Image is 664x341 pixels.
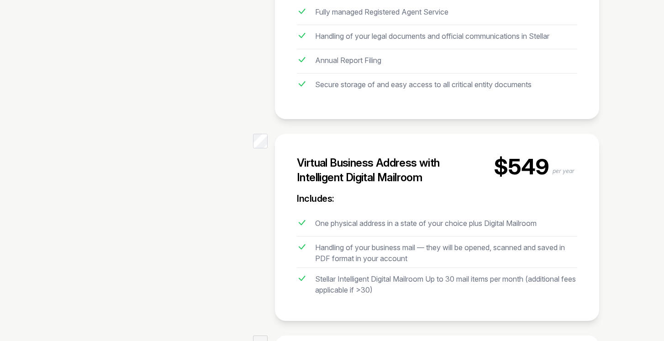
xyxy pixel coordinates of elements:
[315,79,532,94] div: Secure storage of and easy access to all critical entity documents
[494,156,549,178] span: $549
[297,156,479,185] h2: Virtual Business Address with Intelligent Digital Mailroom
[315,31,549,45] div: Handling of your legal documents and official communications in Stellar
[315,55,381,69] div: Annual Report Filing
[315,6,448,21] div: Fully managed Registered Agent Service
[315,218,537,232] div: One physical address in a state of your choice plus Digital Mailroom
[553,168,574,175] div: per year
[297,192,577,205] p: Includes:
[315,273,577,295] div: Stellar Intelligent Digital Mailroom Up to 30 mail items per month (additional fees applicable if...
[315,242,577,264] div: Handling of your business mail — they will be opened, scanned and saved in PDF format in your acc...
